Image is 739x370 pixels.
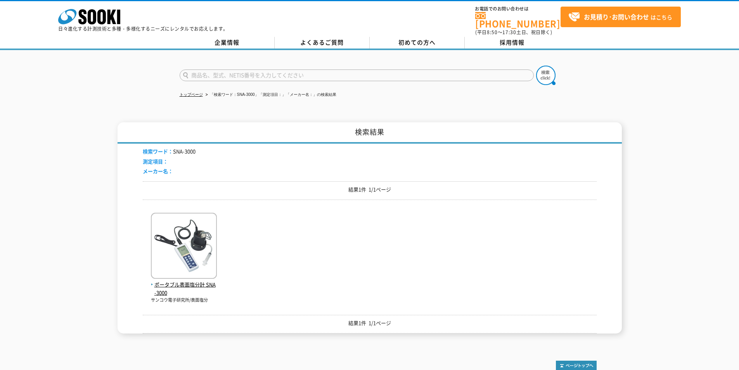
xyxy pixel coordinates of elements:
[143,158,168,165] span: 測定項目：
[180,92,203,97] a: トップページ
[143,148,196,156] li: SNA-3000
[118,122,622,144] h1: 検索結果
[475,7,561,11] span: お電話でのお問い合わせは
[143,186,597,194] p: 結果1件 1/1ページ
[487,29,498,36] span: 8:50
[180,37,275,49] a: 企業情報
[465,37,560,49] a: 採用情報
[475,12,561,28] a: [PHONE_NUMBER]
[536,66,556,85] img: btn_search.png
[398,38,436,47] span: 初めての方へ
[151,273,217,297] a: ポータブル表面塩分計 SNA-3000
[143,319,597,327] p: 結果1件 1/1ページ
[151,213,217,281] img: SNA-3000
[502,29,516,36] span: 17:30
[151,281,217,297] span: ポータブル表面塩分計 SNA-3000
[370,37,465,49] a: 初めての方へ
[204,91,336,99] li: 「検索ワード：SNA-3000」「測定項目：」「メーカー名：」の検索結果
[275,37,370,49] a: よくあるご質問
[143,148,173,155] span: 検索ワード：
[151,297,217,304] p: サンコウ電子研究所/表面塩分
[568,11,672,23] span: はこちら
[475,29,552,36] span: (平日 ～ 土日、祝日除く)
[58,26,228,31] p: 日々進化する計測技術と多種・多様化するニーズにレンタルでお応えします。
[180,69,534,81] input: 商品名、型式、NETIS番号を入力してください
[561,7,681,27] a: お見積り･お問い合わせはこちら
[584,12,649,21] strong: お見積り･お問い合わせ
[143,167,173,175] span: メーカー名：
